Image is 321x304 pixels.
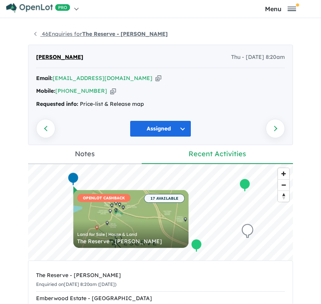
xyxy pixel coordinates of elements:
button: Zoom in [278,168,289,179]
span: Zoom out [278,180,289,190]
div: Land for Sale | House & Land [77,232,185,237]
div: The Reserve - [PERSON_NAME] [77,239,185,244]
div: The Reserve - [PERSON_NAME] [36,271,285,280]
button: Zoom out [278,179,289,190]
a: 46Enquiries forThe Reserve - [PERSON_NAME] [34,30,168,37]
div: Emberwood Estate - [GEOGRAPHIC_DATA] [36,294,285,303]
button: Assigned [130,120,191,137]
button: Copy [110,87,116,95]
span: OPENLOT CASHBACK [77,194,131,202]
a: Recent Activities [142,145,293,164]
a: [PHONE_NUMBER] [55,87,107,94]
button: Reset bearing to north [278,190,289,202]
span: 17 AVAILABLE [144,194,185,203]
canvas: Map [28,164,293,261]
button: Copy [156,74,161,82]
nav: breadcrumb [28,30,293,39]
span: [PERSON_NAME] [36,53,83,62]
strong: Email: [36,75,53,82]
small: Enquiried on [DATE] 8:20am ([DATE]) [36,281,116,287]
a: OPENLOT CASHBACK 17 AVAILABLE Land for Sale | House & Land The Reserve - [PERSON_NAME] [73,190,189,248]
img: Openlot PRO Logo White [6,3,70,13]
div: Map marker [191,239,202,253]
button: Toggle navigation [242,5,319,12]
span: Thu - [DATE] 8:20am [231,53,285,62]
div: Map marker [242,224,253,238]
span: Reset bearing to north [278,191,289,202]
strong: The Reserve - [PERSON_NAME] [82,30,168,37]
div: Map marker [68,172,79,186]
a: Notes [28,145,142,164]
div: Map marker [239,178,251,192]
strong: Requested info: [36,100,78,107]
strong: Mobile: [36,87,55,94]
a: [EMAIL_ADDRESS][DOMAIN_NAME] [53,75,152,82]
a: The Reserve - [PERSON_NAME]Enquiried on[DATE] 8:20am ([DATE]) [36,269,285,292]
div: Price-list & Release map [36,100,285,109]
